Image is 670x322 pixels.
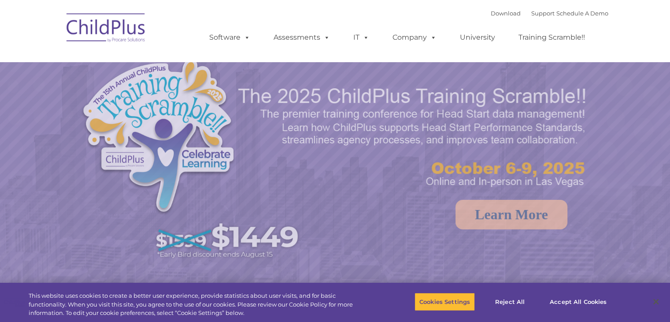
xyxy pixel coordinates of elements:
[384,29,445,46] a: Company
[556,10,608,17] a: Schedule A Demo
[491,10,608,17] font: |
[415,292,475,311] button: Cookies Settings
[646,292,666,311] button: Close
[455,200,567,229] a: Learn More
[344,29,378,46] a: IT
[62,7,150,51] img: ChildPlus by Procare Solutions
[265,29,339,46] a: Assessments
[531,10,555,17] a: Support
[29,292,369,318] div: This website uses cookies to create a better user experience, provide statistics about user visit...
[451,29,504,46] a: University
[510,29,594,46] a: Training Scramble!!
[545,292,611,311] button: Accept All Cookies
[200,29,259,46] a: Software
[491,10,521,17] a: Download
[482,292,537,311] button: Reject All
